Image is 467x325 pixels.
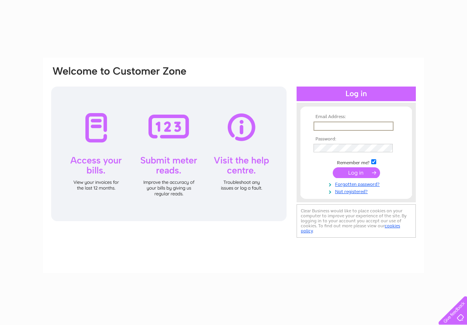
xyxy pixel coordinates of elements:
[314,187,401,195] a: Not registered?
[333,167,380,178] input: Submit
[301,223,400,233] a: cookies policy
[312,158,401,166] td: Remember me?
[297,204,416,238] div: Clear Business would like to place cookies on your computer to improve your experience of the sit...
[312,137,401,142] th: Password:
[314,180,401,187] a: Forgotten password?
[312,114,401,120] th: Email Address:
